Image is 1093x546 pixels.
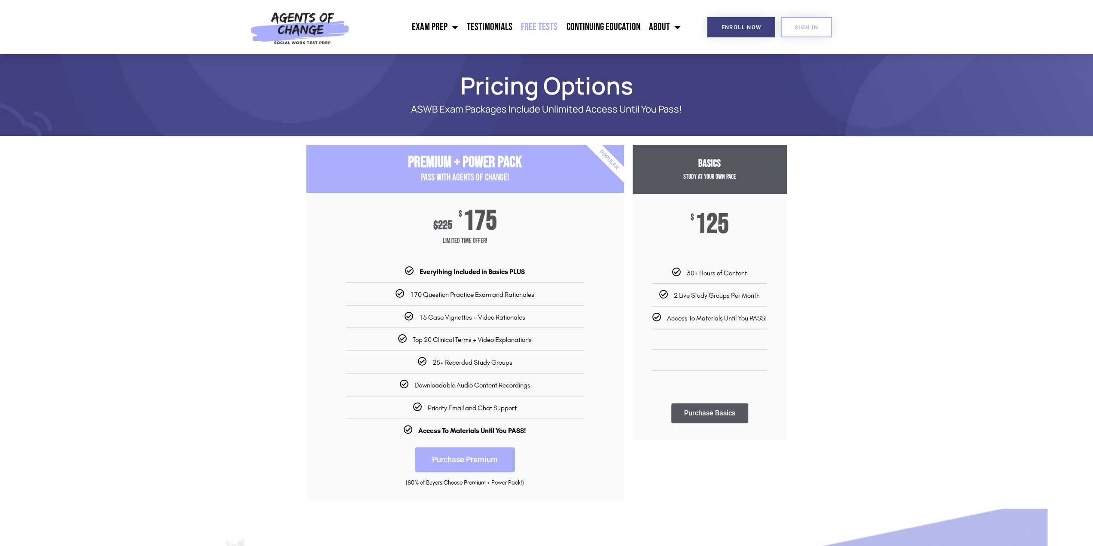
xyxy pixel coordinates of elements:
div: 225 [433,218,452,232]
span: Priority Email and Chat Support [428,404,517,412]
span: $ [691,214,694,222]
a: Purchase Premium [415,447,515,472]
a: SIGN IN [781,17,832,37]
h3: Premium + Power Pack [306,153,624,172]
span: PASS with AGENTS OF CHANGE! [421,172,509,183]
a: Continuing Education [562,16,644,38]
span: 170 Question Practice Exam and Rationales [410,290,534,299]
a: Exam Prep [408,16,463,38]
span: 15 Case Vignettes + Video Rationales [419,313,525,321]
span: Access To Materials Until You PASS! [667,314,767,322]
span: Enroll Now [721,24,761,30]
span: $ [433,218,438,232]
p: ASWB Exam Packages Include Unlimited Access Until You Pass! [336,104,757,115]
span: 125 [695,214,729,236]
b: Access To Materials Until You PASS! [418,427,526,435]
h1: Pricing Options [302,76,792,95]
span: Downloadable Audio Content Recordings [414,381,530,389]
a: Purchase Basics [671,403,748,423]
a: About [644,16,685,38]
a: Testimonials [463,16,517,38]
span: 2 Live Study Groups Per Month [674,291,760,299]
b: Everything Included in Basics PLUS [420,268,525,276]
span: $ [459,210,462,219]
span: Study at your Own Pace [683,173,736,181]
div: Popular [559,110,658,210]
span: Limited Time Offer! [306,232,624,250]
span: 30+ Hours of Content [687,269,747,277]
div: (80% of Buyers Choose Premium + Power Pack!) [319,479,611,487]
a: Free Tests [517,16,562,38]
span: 25+ Recorded Study Groups [432,358,512,366]
h3: Basics [633,158,787,170]
span: Top 20 Clinical Terms + Video Explanations [413,336,532,344]
a: Enroll Now [707,17,775,37]
nav: Menu [354,16,685,38]
span: SIGN IN [795,24,819,30]
span: 175 [463,210,497,232]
